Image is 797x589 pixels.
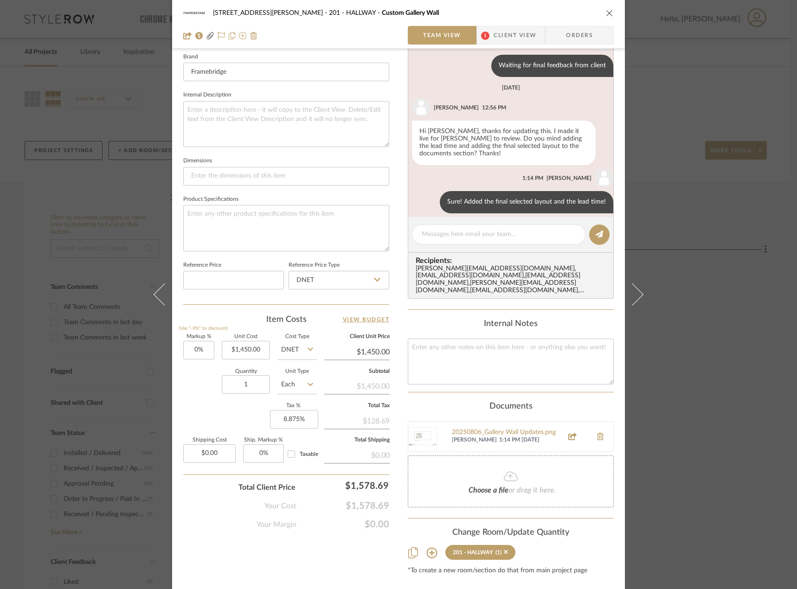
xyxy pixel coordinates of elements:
button: close [605,9,614,17]
label: Client Unit Price [324,334,390,339]
span: Recipients: [416,256,610,265]
label: Ship. Markup % [243,438,284,442]
span: $1,578.69 [296,500,389,512]
div: 12:56 PM [482,103,506,112]
span: Custom Gallery Wall [382,10,439,16]
label: Brand [183,55,198,59]
div: (1) [495,549,501,556]
label: Subtotal [324,369,390,374]
img: user_avatar.png [595,169,613,187]
label: Unit Cost [222,334,270,339]
span: Orders [556,26,603,45]
input: Enter the dimensions of this item [183,167,389,186]
label: Shipping Cost [183,438,236,442]
label: Total Tax [324,403,390,408]
span: Choose a file [469,487,508,494]
div: Item Costs [183,314,389,325]
label: Markup % [183,334,214,339]
a: View Budget [343,314,390,325]
div: Internal Notes [408,319,614,329]
img: 20250806_Gallery Wall Updates.png [408,422,438,451]
input: Enter Brand [183,63,389,81]
div: 201 - HALLWAY [453,549,493,556]
label: Dimensions [183,159,212,163]
label: Product Specifications [183,197,238,202]
label: Internal Description [183,93,231,97]
label: Cost Type [277,334,317,339]
div: $1,578.69 [300,476,393,495]
div: Sure! Added the final selected layout and the lead time! [440,191,613,213]
div: 1:14 PM [522,174,543,182]
a: 20250806_Gallery Wall Updates.png [452,429,558,436]
label: Reference Price [183,263,221,268]
div: Change Room/Update Quantity [408,528,614,538]
div: [PERSON_NAME] [546,174,591,182]
div: $0.00 [324,446,390,463]
span: Your Margin [257,519,296,530]
span: [STREET_ADDRESS][PERSON_NAME] [213,10,329,16]
div: Hi [PERSON_NAME], thanks for updating this. I made it live for [PERSON_NAME] to review. Do you mi... [412,121,596,165]
img: Remove from project [250,32,257,39]
label: Total Shipping [324,438,390,442]
div: [DATE] [502,84,520,91]
label: Tax % [270,403,317,408]
div: [PERSON_NAME] [434,103,479,112]
div: $1,450.00 [324,377,390,394]
div: Waiting for final feedback from client [491,55,613,77]
span: Client View [494,26,536,45]
div: Documents [408,402,614,412]
div: $128.69 [324,412,390,429]
div: *To create a new room/section do that from main project page [408,567,614,575]
span: Your Cost [264,500,296,512]
label: Quantity [222,369,270,374]
div: [PERSON_NAME][EMAIL_ADDRESS][DOMAIN_NAME] , [EMAIL_ADDRESS][DOMAIN_NAME] , [EMAIL_ADDRESS][DOMAIN... [416,265,610,295]
span: [PERSON_NAME] [452,436,497,444]
span: $0.00 [296,519,389,530]
span: or drag it here. [508,487,556,494]
img: eaf6f462-b140-4316-bcb1-e0760d43dc1d_48x40.jpg [183,4,206,22]
label: Reference Price Type [289,263,340,268]
span: Total Client Price [238,482,296,493]
span: 1:14 PM [DATE] [499,436,558,444]
label: Unit Type [277,369,317,374]
img: user_avatar.png [412,98,431,117]
span: Team View [423,26,461,45]
span: Taxable [300,451,318,457]
span: 1 [481,32,489,40]
span: 201 - HALLWAY [329,10,382,16]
